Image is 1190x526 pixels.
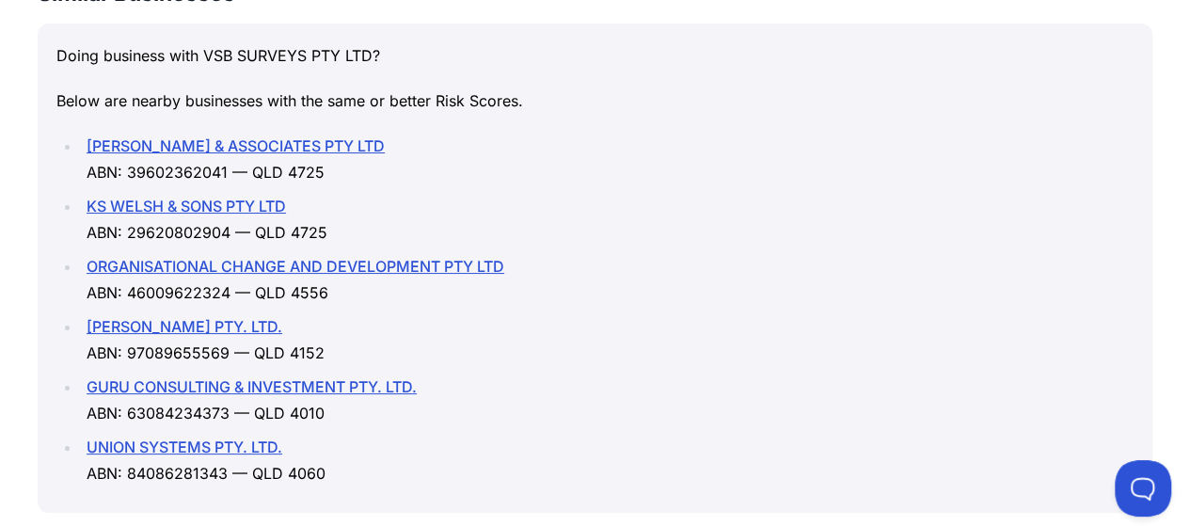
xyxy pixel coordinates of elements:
a: [PERSON_NAME] PTY. LTD. [87,317,282,336]
li: ABN: 39602362041 — QLD 4725 [81,133,1134,185]
a: ORGANISATIONAL CHANGE AND DEVELOPMENT PTY LTD [87,257,504,276]
li: ABN: 63084234373 — QLD 4010 [81,374,1134,426]
li: ABN: 46009622324 — QLD 4556 [81,253,1134,306]
iframe: Toggle Customer Support [1115,460,1171,517]
li: ABN: 84086281343 — QLD 4060 [81,434,1134,486]
p: Doing business with VSB SURVEYS PTY LTD? [56,42,1134,69]
a: [PERSON_NAME] & ASSOCIATES PTY LTD [87,136,385,155]
a: GURU CONSULTING & INVESTMENT PTY. LTD. [87,377,417,396]
li: ABN: 29620802904 — QLD 4725 [81,193,1134,246]
a: KS WELSH & SONS PTY LTD [87,197,286,215]
a: UNION SYSTEMS PTY. LTD. [87,438,282,456]
li: ABN: 97089655569 — QLD 4152 [81,313,1134,366]
p: Below are nearby businesses with the same or better Risk Scores. [56,88,1134,114]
